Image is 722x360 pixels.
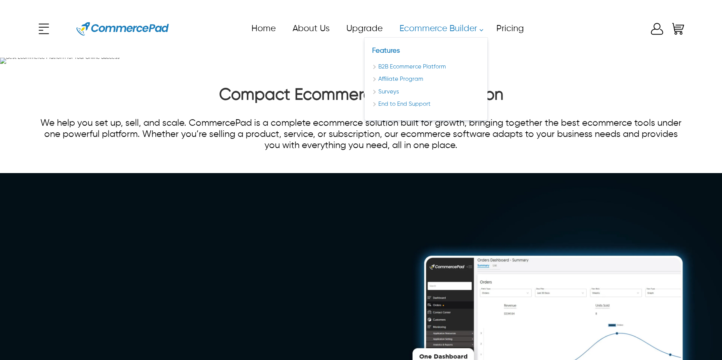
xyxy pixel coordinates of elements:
a: Home [243,20,284,37]
a: About Us [284,20,338,37]
a: Upgrade [338,20,391,37]
a: Shopping Cart [670,21,686,37]
a: Affiliate Program [372,75,480,84]
img: Website Logo for Commerce Pad [77,12,169,46]
a: Surveys [372,88,480,97]
a: Features [372,47,400,54]
a: Ecommerce Builder [391,20,487,37]
p: We help you set up, sell, and scale. CommercePad is a complete ecommerce solution built for growt... [36,118,686,151]
a: Pricing [487,20,532,37]
a: Website Logo for Commerce Pad [71,12,175,46]
a: B2B Ecommerce Platform [372,63,480,72]
h2: Compact Ecommerce Growth Solution [36,85,686,108]
a: End to End Support [372,100,480,109]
